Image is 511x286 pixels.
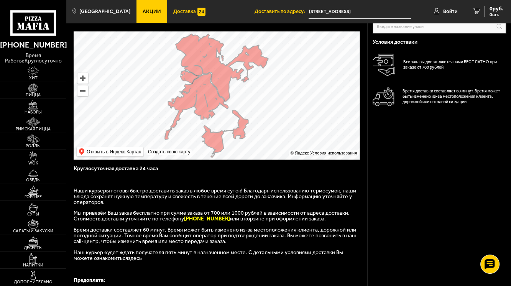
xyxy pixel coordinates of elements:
a: Условия использования [310,151,357,155]
span: Доставка [173,9,196,14]
input: Введите название улицы [373,20,506,34]
p: Все заказы доставляются нами БЕСПЛАТНО при заказе от 700 рублей. [403,59,506,70]
ymaps: Открыть в Яндекс.Картах [77,147,143,156]
span: Наши курьеры готовы быстро доставить заказ в любое время суток! Благодаря использованию термосумо... [74,187,356,205]
b: Предоплата: [74,277,105,283]
input: Ваш адрес доставки [309,5,411,19]
span: 0 руб. [490,6,503,12]
ymaps: Открыть в Яндекс.Картах [87,147,141,156]
span: Акции [143,9,161,14]
span: [GEOGRAPHIC_DATA] [79,9,130,14]
span: Войти [443,9,457,14]
span: 0 шт. [490,12,503,17]
a: Создать свою карту [146,149,192,155]
b: [PHONE_NUMBER] [184,215,230,222]
span: Доставить по адресу: [254,9,309,14]
span: Мы привезём Ваш заказ бесплатно при сумме заказа от 700 или 1000 рублей в зависимости от адреса д... [74,210,350,222]
span: Наш курьер будет ждать получателя пять минут в назначенном месте. С детальными условиями доставки... [74,249,343,261]
img: Автомобиль доставки [373,87,394,106]
span: Время доставки составляет 60 минут. Время может быть изменено из-за местоположения клиента, дорож... [74,227,357,245]
a: здесь [128,255,142,261]
img: Оплата доставки [373,54,395,76]
h3: Круглосуточная доставка 24 часа [74,164,360,178]
h3: Условия доставки [373,39,506,45]
ymaps: © Яндекс [291,151,309,155]
p: Время доставки составляет 60 минут. Время может быть изменено из-за местоположения клиента, дорож... [403,89,506,105]
img: 15daf4d41897b9f0e9f617042186c801.svg [197,8,205,16]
